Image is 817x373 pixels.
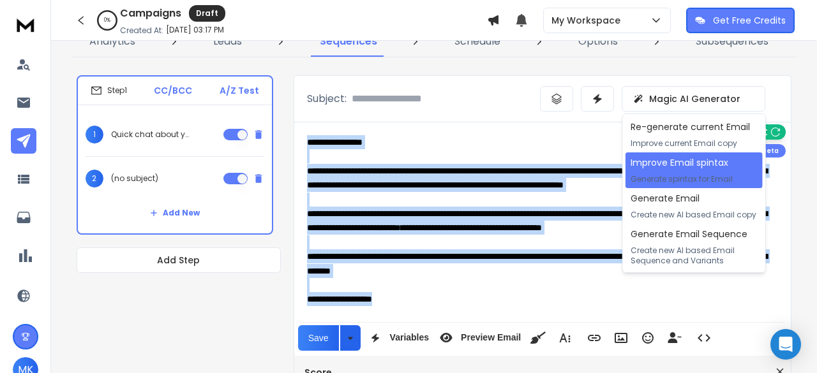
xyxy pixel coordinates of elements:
[89,34,135,49] p: Analytics
[770,329,801,360] div: Open Intercom Messenger
[77,247,281,273] button: Add Step
[434,325,523,351] button: Preview Email
[663,325,687,351] button: Insert Unsubscribe Link
[320,34,377,49] p: Sequences
[631,245,758,266] p: Create new AI based Email Sequence and Variants
[631,210,756,220] p: Create new AI based Email copy
[166,25,224,35] p: [DATE] 03:17 PM
[104,17,110,24] p: 0 %
[631,174,733,184] p: Generate spintax for Email
[686,8,795,33] button: Get Free Credits
[298,325,339,351] button: Save
[526,325,550,351] button: Clean HTML
[713,14,786,27] p: Get Free Credits
[755,144,786,157] div: Beta
[631,192,756,205] h1: Generate Email
[140,200,210,226] button: Add New
[154,84,192,97] p: CC/BCC
[454,34,500,49] p: Schedule
[111,129,193,140] p: Quick chat about your QA priorities?
[636,325,660,351] button: Emoticons
[688,26,776,57] a: Subsequences
[86,170,103,187] span: 2
[551,14,626,27] p: My Workspace
[363,325,432,351] button: Variables
[387,332,432,343] span: Variables
[631,138,750,149] p: Improve current Email copy
[649,92,740,105] p: Magic AI Generator
[571,26,626,57] a: Options
[578,34,618,49] p: Options
[631,156,733,169] h1: Improve Email spintax
[609,325,633,351] button: Insert Image (Ctrl+P)
[307,91,347,106] p: Subject:
[13,13,38,36] img: logo
[631,121,750,133] h1: Re-generate current Email
[91,85,127,96] div: Step 1
[220,84,259,97] p: A/Z Test
[458,332,523,343] span: Preview Email
[111,173,158,184] p: (no subject)
[189,5,225,22] div: Draft
[77,75,273,235] li: Step1CC/BCCA/Z Test1Quick chat about your QA priorities?2(no subject)Add New
[120,26,163,36] p: Created At:
[447,26,508,57] a: Schedule
[553,325,577,351] button: More Text
[692,325,716,351] button: Code View
[206,26,250,57] a: Leads
[582,325,606,351] button: Insert Link (Ctrl+K)
[622,86,765,112] button: Magic AI Generator
[213,34,242,49] p: Leads
[696,34,768,49] p: Subsequences
[312,26,385,57] a: Sequences
[120,6,181,21] h1: Campaigns
[86,126,103,143] span: 1
[82,26,143,57] a: Analytics
[631,228,758,240] h1: Generate Email Sequence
